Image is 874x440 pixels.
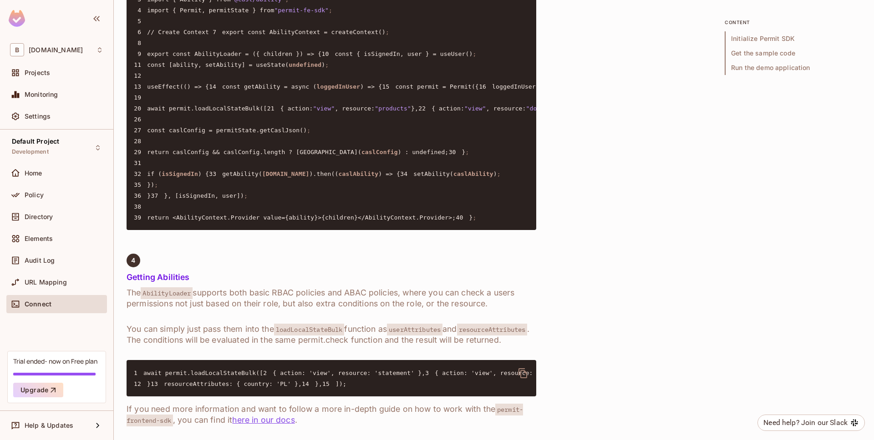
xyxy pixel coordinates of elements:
span: 21 [267,104,280,113]
span: }, [isSignedIn, user]) [164,192,244,199]
span: ; [244,192,248,199]
span: 39 [134,213,147,222]
span: Help & Updates [25,422,73,429]
span: "document" [526,105,563,112]
span: undefined [289,61,321,68]
span: 13 [151,380,164,389]
span: 30 [448,148,462,157]
span: 8 [134,39,147,48]
span: return caslConfig && caslConfig.length ? [GEOGRAPHIC_DATA]( [147,149,361,155]
div: Need help? Join our Slack [763,417,848,428]
span: ; [473,50,477,57]
span: setAbility( [413,170,453,177]
span: 27 [134,126,147,135]
span: 4 [131,257,135,264]
span: ; [325,61,329,68]
span: Workspace: btdentallab.com [29,46,83,54]
span: AbilityLoader [141,287,193,299]
span: isSignedIn [162,170,198,177]
h6: You can simply just pass them into the function as and . The conditions will be evaluated in the ... [127,324,536,345]
p: content [725,19,861,26]
span: 19 [134,93,147,102]
span: Elements [25,235,53,242]
span: 35 [134,180,147,190]
span: } [469,214,473,221]
span: ; [154,181,158,188]
span: caslAbility [338,170,378,177]
span: ) [493,170,497,177]
span: 13 [134,82,147,91]
span: 33 [209,170,222,179]
span: 7 [209,28,222,37]
span: Default Project [12,138,59,145]
span: 36 [134,191,147,200]
span: 22 [418,104,432,113]
span: if ( [147,170,162,177]
span: 37 [151,191,164,200]
span: 29 [134,148,147,157]
span: const getAbility = async ( [222,83,316,90]
span: Monitoring [25,91,58,98]
h6: The supports both basic RBAC policies and ABAC policies, where you can check a users permissions ... [127,287,536,309]
span: 10 [321,50,335,59]
span: 15 [382,82,395,91]
span: const { isSignedIn, user } = useUser() [335,50,473,57]
span: } [462,149,466,155]
button: delete [512,362,534,384]
span: 12 [134,380,147,389]
h5: Getting Abilities [127,273,536,282]
span: { action: [280,105,313,112]
span: ).then(( [310,170,339,177]
span: ) { [198,170,209,177]
span: 14 [302,380,315,389]
span: loggedInUser [317,83,361,90]
span: 9 [134,50,147,59]
div: Trial ended- now on Free plan [13,357,97,365]
span: 38 [134,202,147,211]
span: 4 [134,6,147,15]
a: here in our docs [232,415,295,425]
span: 12 [134,71,147,80]
span: "view" [464,105,486,112]
span: 31 [134,159,147,168]
span: 5 [134,17,147,26]
span: Projects [25,69,50,76]
span: Home [25,170,42,177]
span: 6 [134,28,147,37]
span: 16 [479,82,492,91]
span: 3 [425,369,435,378]
span: 20 [134,104,147,113]
span: caslAbility [453,170,493,177]
span: const caslConfig = permitState.getCaslJson() [147,127,307,134]
button: Upgrade [13,383,63,397]
span: }) [147,181,154,188]
span: 15 [322,380,335,389]
span: 28 [134,137,147,146]
span: ; [473,214,477,221]
span: Development [12,148,49,155]
span: getAbility( [222,170,262,177]
span: { action: [432,105,464,112]
span: 14 [209,82,222,91]
span: [DOMAIN_NAME] [262,170,310,177]
span: import { Permit, permitState } from [147,7,274,14]
span: const [ability, setAbility] = useState( [147,61,289,68]
span: B [10,43,24,56]
span: 34 [400,170,413,179]
span: caslConfig [361,149,398,155]
span: Run the demo application [725,60,861,75]
h6: If you need more information and want to follow a more in-depth guide on how to work with the , y... [127,404,536,425]
span: ; [307,127,310,134]
span: ; [386,29,389,35]
span: 26 [134,115,147,124]
span: "view" [313,105,335,112]
img: SReyMgAAAABJRU5ErkJggg== [9,10,25,27]
span: Connect [25,300,51,308]
span: "permit-fe-sdk" [274,7,329,14]
span: 32 [134,170,147,179]
span: await permit.loadLocalStateBulk([ [143,370,263,376]
span: ; [497,170,501,177]
span: Directory [25,213,53,220]
span: URL Mapping [25,279,67,286]
span: 40 [456,213,469,222]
